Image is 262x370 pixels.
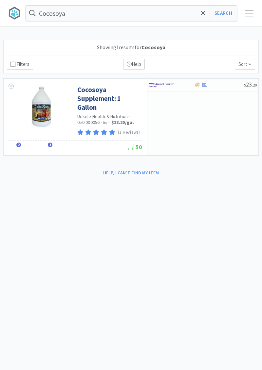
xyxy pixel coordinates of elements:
img: ebbfc47902e64e0582f74b7b570d821c_639363.png [27,85,56,128]
span: 2 [16,143,21,147]
img: f6b2451649754179b5b4e0c70c3f7cb0_2.png [149,80,174,90]
span: 50 [128,143,142,151]
span: · [101,119,102,125]
span: from [103,120,110,125]
strong: Cocosoya [141,44,165,50]
button: Search [210,6,237,21]
strong: $23.20 / gal [111,119,134,125]
span: 23 [244,81,257,88]
span: Sort [235,59,255,70]
div: Filters [7,59,33,70]
button: Help, I can't find my item [99,167,163,178]
p: Help [123,59,145,70]
p: (1 Reviews) [118,129,140,136]
span: $ [244,83,246,88]
a: Cocosoya Supplement: 1 Gallon [77,85,140,112]
span: . 20 [252,83,257,88]
span: 1 [48,143,52,147]
input: Search by item, sku, manufacturer, ingredient, size... [26,6,237,21]
a: Uckele Health & Nutrition [77,113,128,119]
div: Showing 1 results [7,43,255,52]
span: · [129,113,130,119]
span: 050.000056 [77,119,100,125]
span: for [135,44,165,50]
